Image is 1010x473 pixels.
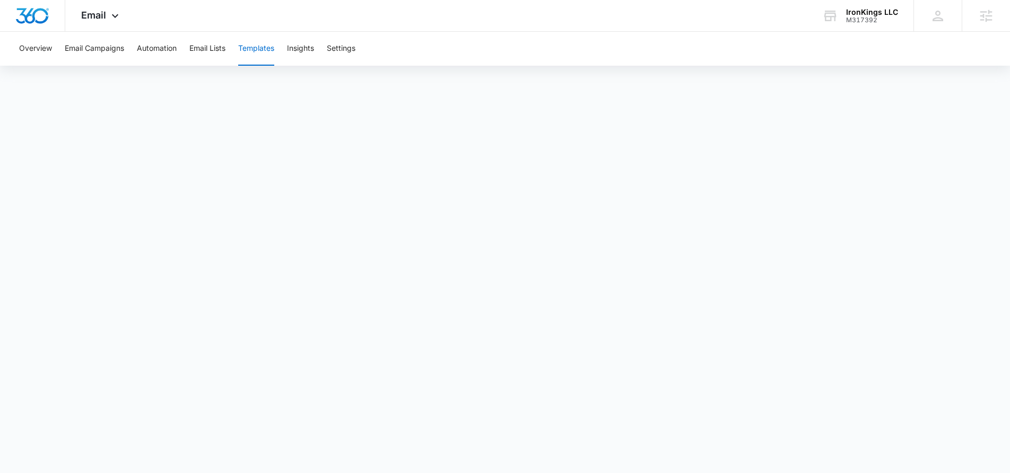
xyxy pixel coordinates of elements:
button: Insights [287,32,314,66]
button: Templates [238,32,274,66]
button: Email Lists [189,32,225,66]
button: Settings [327,32,355,66]
div: account id [846,16,898,24]
div: account name [846,8,898,16]
span: Email [81,10,106,21]
button: Automation [137,32,177,66]
button: Overview [19,32,52,66]
button: Email Campaigns [65,32,124,66]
